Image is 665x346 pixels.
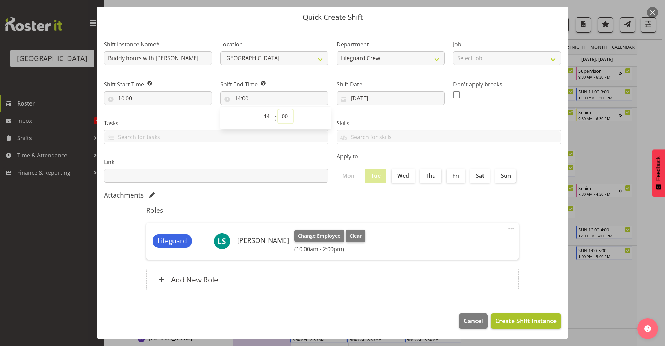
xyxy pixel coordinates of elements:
[453,40,561,48] label: Job
[495,316,557,325] span: Create Shift Instance
[337,40,445,48] label: Department
[171,275,218,284] h6: Add New Role
[346,230,365,242] button: Clear
[104,131,328,142] input: Search for tasks
[470,169,490,183] label: Sat
[464,316,483,325] span: Cancel
[104,40,212,48] label: Shift Instance Name*
[420,169,441,183] label: Thu
[146,206,519,215] h5: Roles
[491,313,561,329] button: Create Shift Instance
[349,232,362,240] span: Clear
[337,131,561,142] input: Search for skills
[104,51,212,65] input: Shift Instance Name
[104,13,561,21] p: Quick Create Shift
[652,149,665,197] button: Feedback - Show survey
[237,237,289,244] h6: [PERSON_NAME]
[644,325,651,332] img: help-xxl-2.png
[655,156,662,181] span: Feedback
[459,313,487,329] button: Cancel
[294,246,365,253] h6: (10:00am - 2:00pm)
[453,80,561,89] label: Don't apply breaks
[214,233,230,249] img: lachie-shepherd11896.jpg
[220,40,328,48] label: Location
[337,119,561,127] label: Skills
[104,119,328,127] label: Tasks
[447,169,465,183] label: Fri
[495,169,516,183] label: Sun
[104,91,212,105] input: Click to select...
[294,230,345,242] button: Change Employee
[275,109,277,127] span: :
[365,169,386,183] label: Tue
[220,91,328,105] input: Click to select...
[392,169,415,183] label: Wed
[104,158,328,166] label: Link
[298,232,340,240] span: Change Employee
[337,152,561,161] label: Apply to
[104,80,212,89] label: Shift Start Time
[337,80,445,89] label: Shift Date
[158,236,187,246] span: Lifeguard
[220,80,328,89] label: Shift End Time
[337,169,360,183] label: Mon
[104,191,144,199] h5: Attachments
[337,91,445,105] input: Click to select...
